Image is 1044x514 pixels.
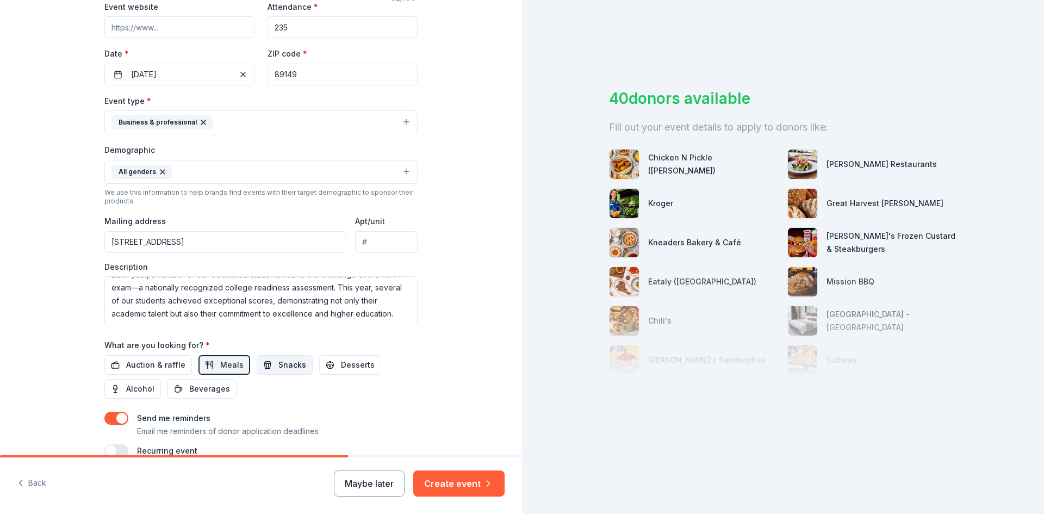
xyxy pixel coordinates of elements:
[355,231,418,253] input: #
[610,228,639,257] img: photo for Kneaders Bakery & Café
[220,358,244,371] span: Meals
[104,379,161,399] button: Alcohol
[137,413,210,423] label: Send me reminders
[137,425,319,438] p: Email me reminders of donor application deadlines
[104,64,254,85] button: [DATE]
[104,96,151,107] label: Event type
[610,150,639,179] img: photo for Chicken N Pickle (Henderson)
[104,216,166,227] label: Mailing address
[189,382,230,395] span: Beverages
[355,216,385,227] label: Apt/unit
[126,382,154,395] span: Alcohol
[257,355,313,375] button: Snacks
[648,197,673,210] div: Kroger
[104,160,418,184] button: All genders
[268,64,418,85] input: 12345 (U.S. only)
[268,16,418,38] input: 20
[111,115,213,129] div: Business & professional
[268,2,318,13] label: Attendance
[788,150,817,179] img: photo for Cameron Mitchell Restaurants
[278,358,306,371] span: Snacks
[609,119,957,136] div: Fill out your event details to apply to donors like:
[104,16,254,38] input: https://www...
[104,145,155,156] label: Demographic
[104,110,418,134] button: Business & professional
[788,228,817,257] img: photo for Freddy's Frozen Custard & Steakburgers
[319,355,381,375] button: Desserts
[137,446,197,455] label: Recurring event
[334,470,405,497] button: Maybe later
[104,276,418,325] textarea: Rewarding students for their hard work and dedication on the ACT exam. Each year, a number of our...
[17,472,46,495] button: Back
[648,236,741,249] div: Kneaders Bakery & Café
[788,189,817,218] img: photo for Great Harvest Henderson
[104,188,418,206] div: We use this information to help brands find events with their target demographic to sponsor their...
[268,48,307,59] label: ZIP code
[413,470,505,497] button: Create event
[104,48,254,59] label: Date
[126,358,185,371] span: Auction & raffle
[111,165,172,179] div: All genders
[198,355,250,375] button: Meals
[341,358,375,371] span: Desserts
[826,158,937,171] div: [PERSON_NAME] Restaurants
[826,197,943,210] div: Great Harvest [PERSON_NAME]
[104,355,192,375] button: Auction & raffle
[610,189,639,218] img: photo for Kroger
[104,231,346,253] input: Enter a US address
[648,151,779,177] div: Chicken N Pickle ([PERSON_NAME])
[826,230,957,256] div: [PERSON_NAME]'s Frozen Custard & Steakburgers
[104,2,158,13] label: Event website
[609,87,957,110] div: 40 donors available
[104,340,210,351] label: What are you looking for?
[167,379,237,399] button: Beverages
[104,262,148,273] label: Description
